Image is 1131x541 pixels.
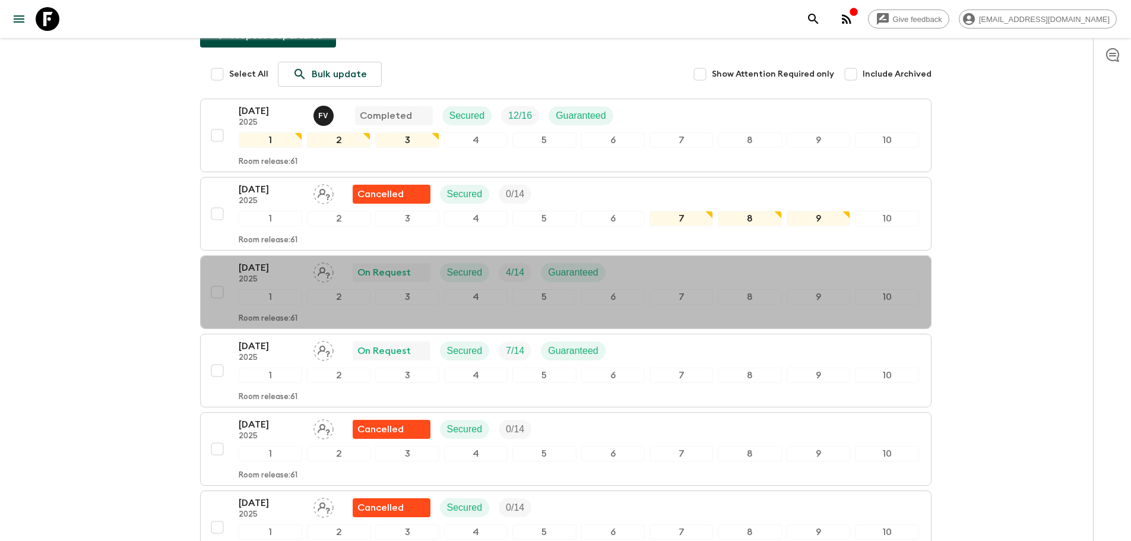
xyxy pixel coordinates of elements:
div: Secured [440,263,490,282]
p: [DATE] [239,182,304,197]
div: 4 [444,132,508,148]
p: Guaranteed [548,265,598,280]
div: 1 [239,211,302,226]
div: 7 [650,289,713,305]
p: On Request [357,265,411,280]
span: Assign pack leader [313,501,334,511]
div: 8 [718,524,781,540]
div: 6 [581,289,645,305]
p: Secured [447,187,483,201]
p: Guaranteed [556,109,606,123]
span: Include Archived [863,68,932,80]
div: Flash Pack cancellation [353,420,430,439]
a: Give feedback [868,10,949,29]
div: 5 [512,132,576,148]
button: [DATE]2025Assign pack leaderOn RequestSecuredTrip FillGuaranteed12345678910Room release:61 [200,255,932,329]
div: Secured [442,106,492,125]
span: Assign pack leader [313,266,334,276]
div: 3 [375,211,439,226]
div: 6 [581,524,645,540]
span: [EMAIL_ADDRESS][DOMAIN_NAME] [972,15,1116,24]
div: 9 [787,132,850,148]
div: 8 [718,211,781,226]
div: 8 [718,368,781,383]
div: Trip Fill [499,498,531,517]
div: 2 [307,368,370,383]
p: Room release: 61 [239,471,297,480]
p: [DATE] [239,104,304,118]
p: 2025 [239,275,304,284]
div: 3 [375,368,439,383]
p: 0 / 14 [506,422,524,436]
div: 5 [512,368,576,383]
div: 10 [855,446,918,461]
p: Guaranteed [548,344,598,358]
p: Room release: 61 [239,314,297,324]
div: 1 [239,446,302,461]
div: 3 [375,289,439,305]
div: 10 [855,368,918,383]
p: 4 / 14 [506,265,524,280]
div: 6 [581,211,645,226]
div: 1 [239,368,302,383]
div: 9 [787,524,850,540]
div: Secured [440,420,490,439]
span: Francisco Valero [313,109,336,119]
p: Room release: 61 [239,393,297,402]
p: Secured [447,344,483,358]
p: Cancelled [357,422,404,436]
p: Cancelled [357,501,404,515]
button: [DATE]2025Assign pack leaderFlash Pack cancellationSecuredTrip Fill12345678910Room release:61 [200,177,932,251]
div: 10 [855,132,918,148]
span: Give feedback [886,15,949,24]
p: 2025 [239,118,304,128]
div: 3 [375,446,439,461]
div: 4 [444,289,508,305]
div: 9 [787,289,850,305]
div: 6 [581,446,645,461]
p: Secured [447,501,483,515]
p: Secured [449,109,485,123]
div: 9 [787,211,850,226]
div: Trip Fill [501,106,539,125]
span: Assign pack leader [313,188,334,197]
div: Trip Fill [499,341,531,360]
div: 6 [581,132,645,148]
p: Completed [360,109,412,123]
div: Secured [440,498,490,517]
p: On Request [357,344,411,358]
div: 3 [375,132,439,148]
div: 10 [855,289,918,305]
div: 5 [512,524,576,540]
div: 2 [307,211,370,226]
div: 4 [444,368,508,383]
div: Secured [440,341,490,360]
p: 2025 [239,432,304,441]
div: Flash Pack cancellation [353,185,430,204]
p: [DATE] [239,496,304,510]
div: Trip Fill [499,263,531,282]
p: 2025 [239,353,304,363]
div: Trip Fill [499,185,531,204]
div: Trip Fill [499,420,531,439]
p: 0 / 14 [506,501,524,515]
div: 4 [444,524,508,540]
button: menu [7,7,31,31]
div: 4 [444,211,508,226]
div: 3 [375,524,439,540]
div: 9 [787,368,850,383]
div: 2 [307,132,370,148]
div: 1 [239,289,302,305]
a: Bulk update [278,62,382,87]
div: 5 [512,211,576,226]
div: 7 [650,368,713,383]
p: [DATE] [239,261,304,275]
p: [DATE] [239,417,304,432]
div: 8 [718,289,781,305]
div: Flash Pack cancellation [353,498,430,517]
div: 2 [307,289,370,305]
div: 10 [855,211,918,226]
div: 9 [787,446,850,461]
div: 5 [512,289,576,305]
span: Select All [229,68,268,80]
